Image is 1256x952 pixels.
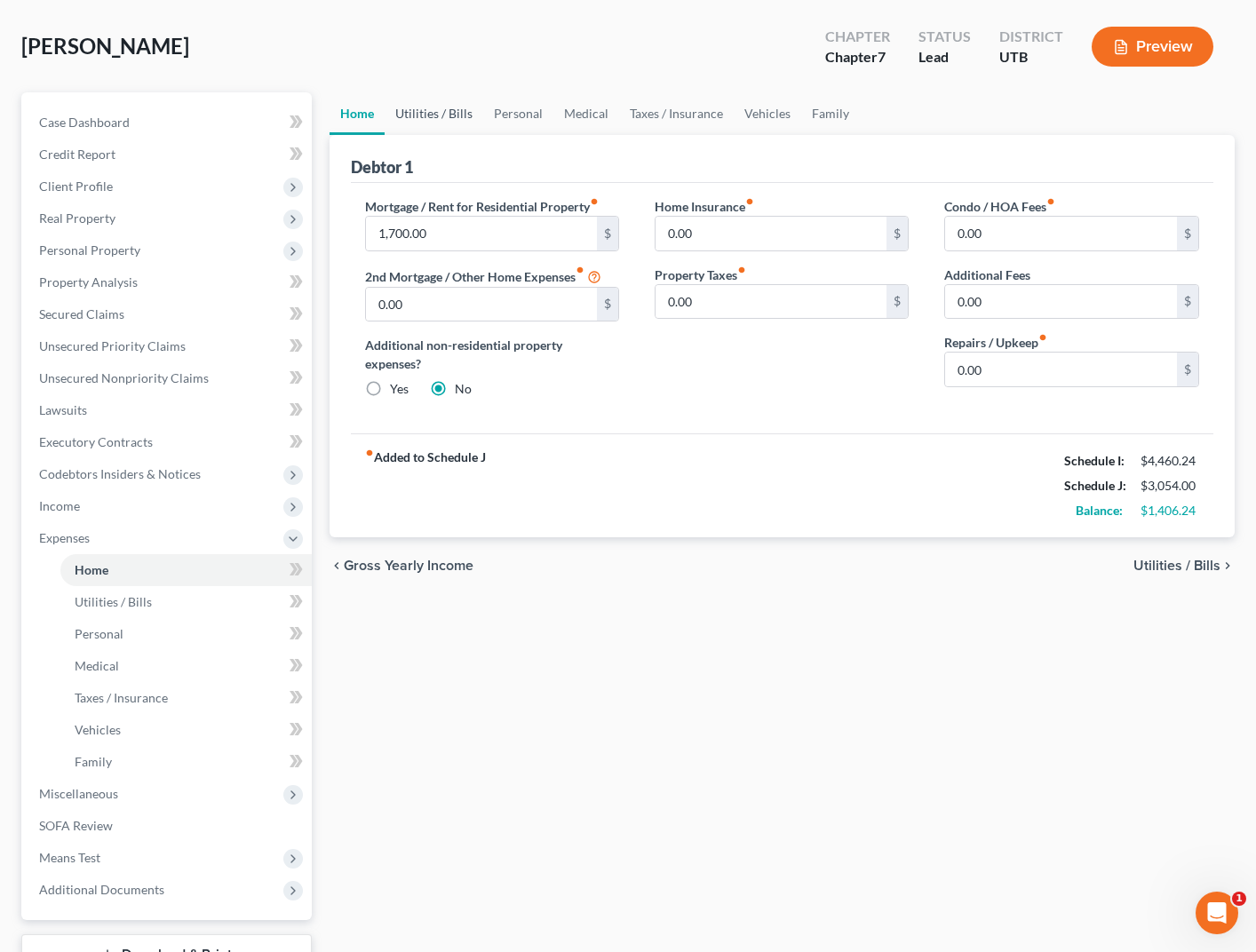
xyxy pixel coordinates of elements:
[365,266,601,287] label: 2nd Mortgage / Other Home Expenses
[945,217,1177,250] input: --
[999,47,1063,67] div: UTB
[39,434,153,449] span: Executory Contracts
[801,92,860,135] a: Family
[21,33,189,59] span: [PERSON_NAME]
[597,288,618,321] div: $
[25,362,312,394] a: Unsecured Nonpriority Claims
[365,448,374,457] i: fiber_manual_record
[1141,502,1199,520] div: $1,406.24
[25,426,312,458] a: Executory Contracts
[39,306,124,321] span: Secured Claims
[944,197,1055,216] label: Condo / HOA Fees
[39,786,118,801] span: Miscellaneous
[1038,333,1047,342] i: fiber_manual_record
[39,530,90,545] span: Expenses
[75,562,108,577] span: Home
[39,466,201,481] span: Codebtors Insiders & Notices
[39,850,100,865] span: Means Test
[1232,892,1246,906] span: 1
[60,650,312,682] a: Medical
[351,156,413,178] div: Debtor 1
[365,336,619,373] label: Additional non-residential property expenses?
[1220,559,1235,573] i: chevron_right
[576,266,584,274] i: fiber_manual_record
[553,92,619,135] a: Medical
[365,448,486,523] strong: Added to Schedule J
[1064,478,1126,493] strong: Schedule J:
[25,810,312,842] a: SOFA Review
[1076,503,1123,518] strong: Balance:
[39,818,113,833] span: SOFA Review
[60,682,312,714] a: Taxes / Insurance
[385,92,483,135] a: Utilities / Bills
[737,266,746,274] i: fiber_manual_record
[483,92,553,135] a: Personal
[1092,27,1213,67] button: Preview
[999,27,1063,47] div: District
[455,380,472,398] label: No
[60,586,312,618] a: Utilities / Bills
[39,178,113,194] span: Client Profile
[1141,477,1199,495] div: $3,054.00
[75,626,123,641] span: Personal
[825,27,890,47] div: Chapter
[619,92,734,135] a: Taxes / Insurance
[330,92,385,135] a: Home
[366,217,598,250] input: --
[945,353,1177,386] input: --
[39,882,164,897] span: Additional Documents
[60,714,312,746] a: Vehicles
[1177,353,1198,386] div: $
[1141,452,1199,470] div: $4,460.24
[390,380,409,398] label: Yes
[25,139,312,171] a: Credit Report
[75,754,112,769] span: Family
[39,370,209,385] span: Unsecured Nonpriority Claims
[825,47,890,67] div: Chapter
[597,217,618,250] div: $
[39,115,130,130] span: Case Dashboard
[365,197,599,216] label: Mortgage / Rent for Residential Property
[1177,217,1198,250] div: $
[590,197,599,206] i: fiber_manual_record
[656,217,887,250] input: --
[944,266,1030,284] label: Additional Fees
[1133,559,1220,573] span: Utilities / Bills
[918,27,971,47] div: Status
[25,394,312,426] a: Lawsuits
[75,594,152,609] span: Utilities / Bills
[39,210,115,226] span: Real Property
[39,498,80,513] span: Income
[886,285,908,319] div: $
[25,107,312,139] a: Case Dashboard
[60,554,312,586] a: Home
[886,217,908,250] div: $
[344,559,473,573] span: Gross Yearly Income
[39,402,87,417] span: Lawsuits
[1196,892,1238,934] iframe: Intercom live chat
[39,147,115,162] span: Credit Report
[330,559,344,573] i: chevron_left
[918,47,971,67] div: Lead
[75,658,119,673] span: Medical
[25,266,312,298] a: Property Analysis
[944,333,1047,352] label: Repairs / Upkeep
[330,559,473,573] button: chevron_left Gross Yearly Income
[39,274,138,290] span: Property Analysis
[734,92,801,135] a: Vehicles
[656,285,887,319] input: --
[655,197,754,216] label: Home Insurance
[39,242,140,258] span: Personal Property
[1133,559,1235,573] button: Utilities / Bills chevron_right
[366,288,598,321] input: --
[75,722,121,737] span: Vehicles
[1177,285,1198,319] div: $
[39,338,186,353] span: Unsecured Priority Claims
[75,690,168,705] span: Taxes / Insurance
[25,330,312,362] a: Unsecured Priority Claims
[655,266,746,284] label: Property Taxes
[878,48,886,65] span: 7
[1064,453,1125,468] strong: Schedule I:
[745,197,754,206] i: fiber_manual_record
[945,285,1177,319] input: --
